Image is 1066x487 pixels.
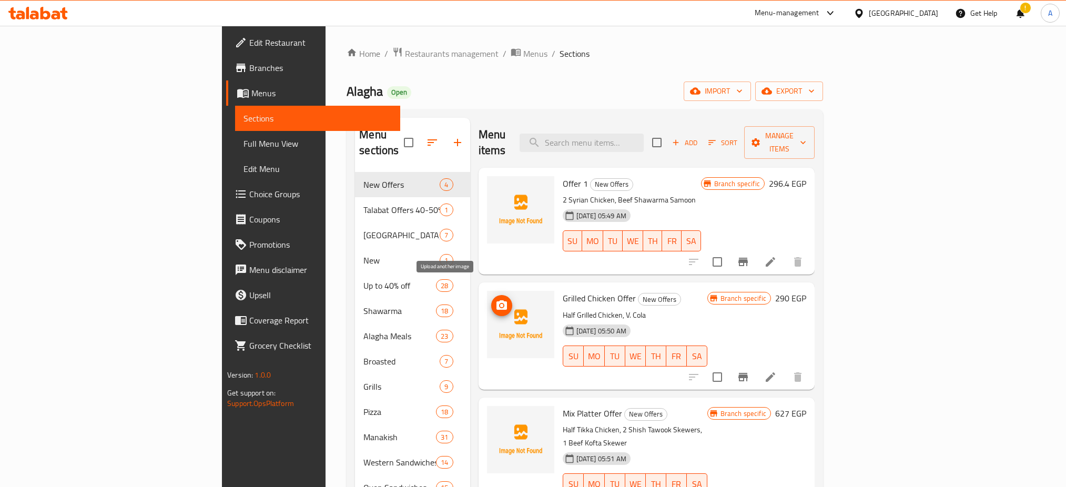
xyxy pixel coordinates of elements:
[243,112,392,125] span: Sections
[563,405,622,421] span: Mix Platter Offer
[363,355,440,368] span: Broasted
[503,47,506,60] li: /
[668,135,702,151] span: Add item
[355,273,470,298] div: Up to 40% off28
[249,188,392,200] span: Choice Groups
[440,229,453,241] div: items
[436,456,453,469] div: items
[511,47,547,60] a: Menus
[436,432,452,442] span: 31
[692,85,743,98] span: import
[436,305,453,317] div: items
[355,172,470,197] div: New Offers4
[363,405,436,418] span: Pizza
[572,326,631,336] span: [DATE] 05:50 AM
[363,279,436,292] span: Up to 40% off
[563,309,707,322] p: Half Grilled Chicken, V. Cola
[249,238,392,251] span: Promotions
[563,423,707,450] p: Half Tikka Chicken, 2 Shish Tawook Skewers, 1 Beef Kofta Skewer
[355,197,470,222] div: Talabat Offers 40-50%1
[363,330,436,342] span: Alagha Meals
[662,230,682,251] button: FR
[347,47,823,60] nav: breadcrumb
[584,346,605,367] button: MO
[226,30,400,55] a: Edit Restaurant
[227,368,253,382] span: Version:
[249,339,392,352] span: Grocery Checklist
[436,330,453,342] div: items
[630,349,642,364] span: WE
[563,176,588,191] span: Offer 1
[436,281,452,291] span: 28
[243,163,392,175] span: Edit Menu
[625,408,667,420] span: New Offers
[355,349,470,374] div: Broasted7
[603,230,623,251] button: TU
[436,407,452,417] span: 18
[235,106,400,131] a: Sections
[586,234,599,249] span: MO
[869,7,938,19] div: [GEOGRAPHIC_DATA]
[775,291,806,306] h6: 290 EGP
[624,408,667,421] div: New Offers
[650,349,662,364] span: TH
[572,211,631,221] span: [DATE] 05:49 AM
[520,134,644,152] input: search
[440,382,452,392] span: 9
[666,346,687,367] button: FR
[226,181,400,207] a: Choice Groups
[755,7,819,19] div: Menu-management
[552,47,555,60] li: /
[560,47,590,60] span: Sections
[582,230,603,251] button: MO
[363,431,436,443] span: Manakish
[710,179,764,189] span: Branch specific
[625,346,646,367] button: WE
[226,257,400,282] a: Menu disclaimer
[671,137,699,149] span: Add
[249,314,392,327] span: Coverage Report
[706,135,740,151] button: Sort
[785,249,810,275] button: delete
[706,251,728,273] span: Select to update
[405,47,499,60] span: Restaurants management
[744,126,815,159] button: Manage items
[235,131,400,156] a: Full Menu View
[440,205,452,215] span: 1
[730,249,756,275] button: Branch-specific-item
[249,62,392,74] span: Branches
[769,176,806,191] h6: 296.4 EGP
[436,405,453,418] div: items
[716,293,770,303] span: Branch specific
[355,424,470,450] div: Manakish31
[226,80,400,106] a: Menus
[355,399,470,424] div: Pizza18
[440,355,453,368] div: items
[363,456,436,469] span: Western Sandwiches
[607,234,618,249] span: TU
[355,450,470,475] div: Western Sandwiches14
[363,254,440,267] span: New
[243,137,392,150] span: Full Menu View
[355,248,470,273] div: New1
[436,458,452,468] span: 14
[363,380,440,393] span: Grills
[523,47,547,60] span: Menus
[363,305,436,317] span: Shawarma
[563,290,636,306] span: Grilled Chicken Offer
[445,130,470,155] button: Add section
[355,298,470,323] div: Shawarma18
[355,323,470,349] div: Alagha Meals23
[363,229,440,241] span: [GEOGRAPHIC_DATA]
[671,349,683,364] span: FR
[227,397,294,410] a: Support.OpsPlatform
[647,234,658,249] span: TH
[226,333,400,358] a: Grocery Checklist
[440,254,453,267] div: items
[226,232,400,257] a: Promotions
[682,230,701,251] button: SA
